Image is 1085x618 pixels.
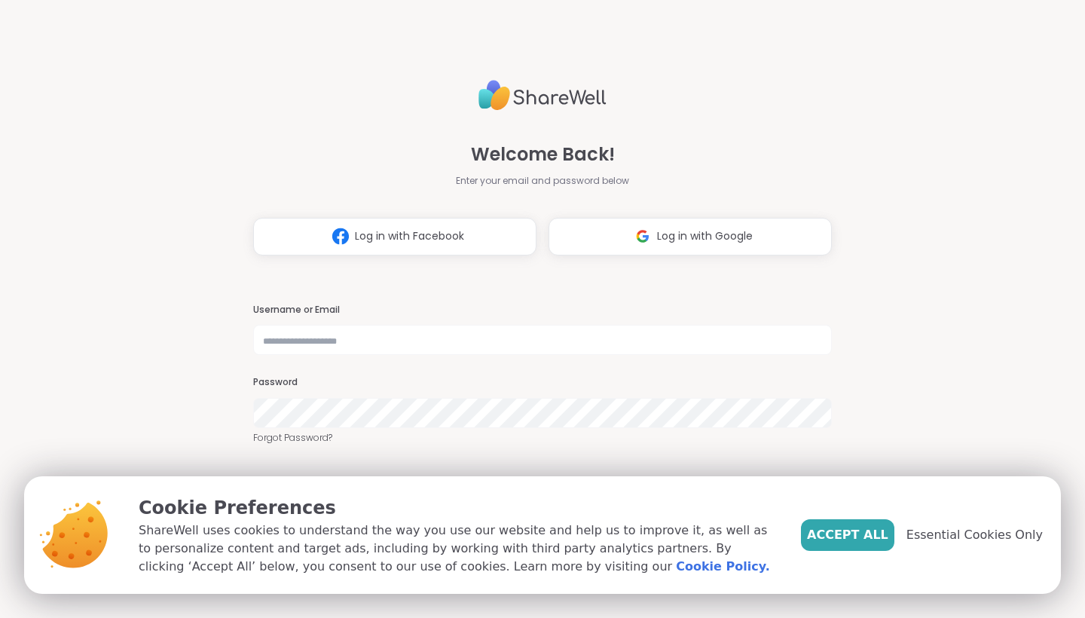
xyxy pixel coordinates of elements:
span: Welcome Back! [471,141,615,168]
a: Forgot Password? [253,431,832,445]
p: Cookie Preferences [139,494,777,522]
span: Essential Cookies Only [906,526,1043,544]
h3: Password [253,376,832,389]
span: Accept All [807,526,888,544]
img: ShareWell Logo [478,74,607,117]
p: ShareWell uses cookies to understand the way you use our website and help us to improve it, as we... [139,522,777,576]
button: Log in with Facebook [253,218,536,255]
img: ShareWell Logomark [628,222,657,250]
button: Accept All [801,519,894,551]
h3: Username or Email [253,304,832,317]
span: Log in with Google [657,228,753,244]
img: ShareWell Logomark [326,222,355,250]
span: Enter your email and password below [456,174,629,188]
button: Log in with Google [549,218,832,255]
a: Cookie Policy. [676,558,769,576]
span: Log in with Facebook [355,228,464,244]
